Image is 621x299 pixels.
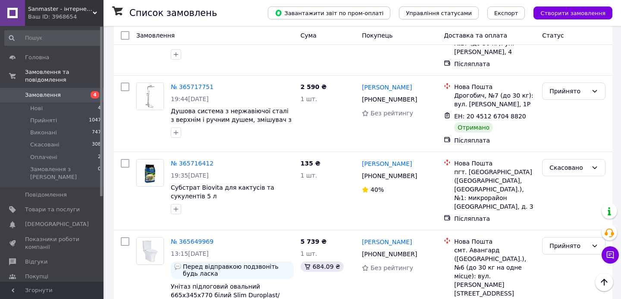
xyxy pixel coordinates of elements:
span: Товари та послуги [25,206,80,213]
span: 2 590 ₴ [301,83,327,90]
span: 13:15[DATE] [171,250,209,257]
span: 1 шт. [301,250,317,257]
span: Нові [30,105,43,112]
span: 1047 [89,117,101,124]
a: [PERSON_NAME] [362,83,412,92]
div: Ваш ID: 3968654 [28,13,103,21]
span: Створити замовлення [540,10,605,16]
span: Статус [542,32,564,39]
span: 747 [92,129,101,137]
span: Перед відправкою подзвоніть будь ласка [183,263,290,277]
a: Субстрат Biovita для кактусів та сукулентів 5 л [171,184,274,200]
div: пгт. [GEOGRAPHIC_DATA] ([GEOGRAPHIC_DATA], [GEOGRAPHIC_DATA].), №1: микрорайон [GEOGRAPHIC_DATA],... [454,168,535,211]
img: Фото товару [137,238,163,264]
a: № 365716412 [171,160,213,167]
span: Покупець [362,32,392,39]
span: Скасовані [30,141,60,149]
span: 19:44[DATE] [171,95,209,102]
span: 5 739 ₴ [301,238,327,245]
span: 40% [370,186,384,193]
span: 0 [98,165,101,181]
div: [PHONE_NUMBER] [360,93,419,105]
h1: Список замовлень [129,8,217,18]
span: Виконані [30,129,57,137]
span: ЕН: 20 4512 6704 8820 [454,113,526,120]
div: [PHONE_NUMBER] [360,248,419,260]
div: Отримано [454,122,493,133]
span: Доставка та оплата [444,32,507,39]
input: Пошук [4,30,102,46]
img: :speech_balloon: [174,263,181,270]
div: Прийнято [549,241,588,251]
a: Фото товару [136,237,164,265]
a: Створити замовлення [525,9,612,16]
span: Управління статусами [406,10,472,16]
div: Післяплата [454,214,535,223]
button: Наверх [595,273,613,291]
div: Нова Пошта [454,159,535,168]
div: Нова Пошта [454,83,535,91]
a: № 365649969 [171,238,213,245]
img: Фото товару [137,159,163,186]
span: Відгуки [25,258,47,266]
span: Sanmaster - інтернет-магазин сантехніки [28,5,93,13]
a: № 365717751 [171,83,213,90]
a: Фото товару [136,83,164,110]
div: Дрогобич, №7 (до 30 кг): вул. [PERSON_NAME], 1Р [454,91,535,108]
span: Без рейтингу [370,264,413,271]
span: 4 [91,91,99,99]
span: [DEMOGRAPHIC_DATA] [25,220,89,228]
span: Без рейтингу [370,110,413,117]
span: 135 ₴ [301,160,320,167]
span: 19:35[DATE] [171,172,209,179]
div: смт. Авангард ([GEOGRAPHIC_DATA].), №6 (до 30 кг на одне місце): вул. [PERSON_NAME][STREET_ADDRESS] [454,246,535,298]
span: Оплачені [30,153,57,161]
span: Замовлення з [PERSON_NAME] [30,165,98,181]
a: [PERSON_NAME] [362,159,412,168]
div: Післяплата [454,60,535,68]
span: Замовлення та повідомлення [25,68,103,84]
span: 308 [92,141,101,149]
span: Експорт [494,10,518,16]
span: Покупці [25,273,48,280]
span: 2 [98,153,101,161]
span: Повідомлення [25,191,67,199]
span: Показники роботи компанії [25,235,80,251]
button: Завантажити звіт по пром-оплаті [268,6,390,19]
div: Скасовано [549,163,588,172]
span: 1 шт. [301,172,317,179]
button: Створити замовлення [533,6,612,19]
div: Післяплата [454,136,535,145]
div: Нова Пошта [454,237,535,246]
span: Замовлення [25,91,61,99]
a: Душова система з нержавіючої сталі з верхнім і ручним душем, змішувач з виливом [171,108,292,132]
span: 4 [98,105,101,112]
span: Прийняті [30,117,57,124]
span: 1 шт. [301,95,317,102]
span: Головна [25,54,49,61]
button: Чат з покупцем [602,246,619,264]
button: Управління статусами [399,6,479,19]
button: Експорт [487,6,525,19]
span: Замовлення [136,32,175,39]
div: 684.09 ₴ [301,261,344,272]
a: [PERSON_NAME] [362,238,412,246]
span: Завантажити звіт по пром-оплаті [275,9,383,17]
div: Прийнято [549,86,588,96]
a: Фото товару [136,159,164,187]
img: Фото товару [137,83,163,110]
span: Cума [301,32,317,39]
div: [PHONE_NUMBER] [360,170,419,182]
